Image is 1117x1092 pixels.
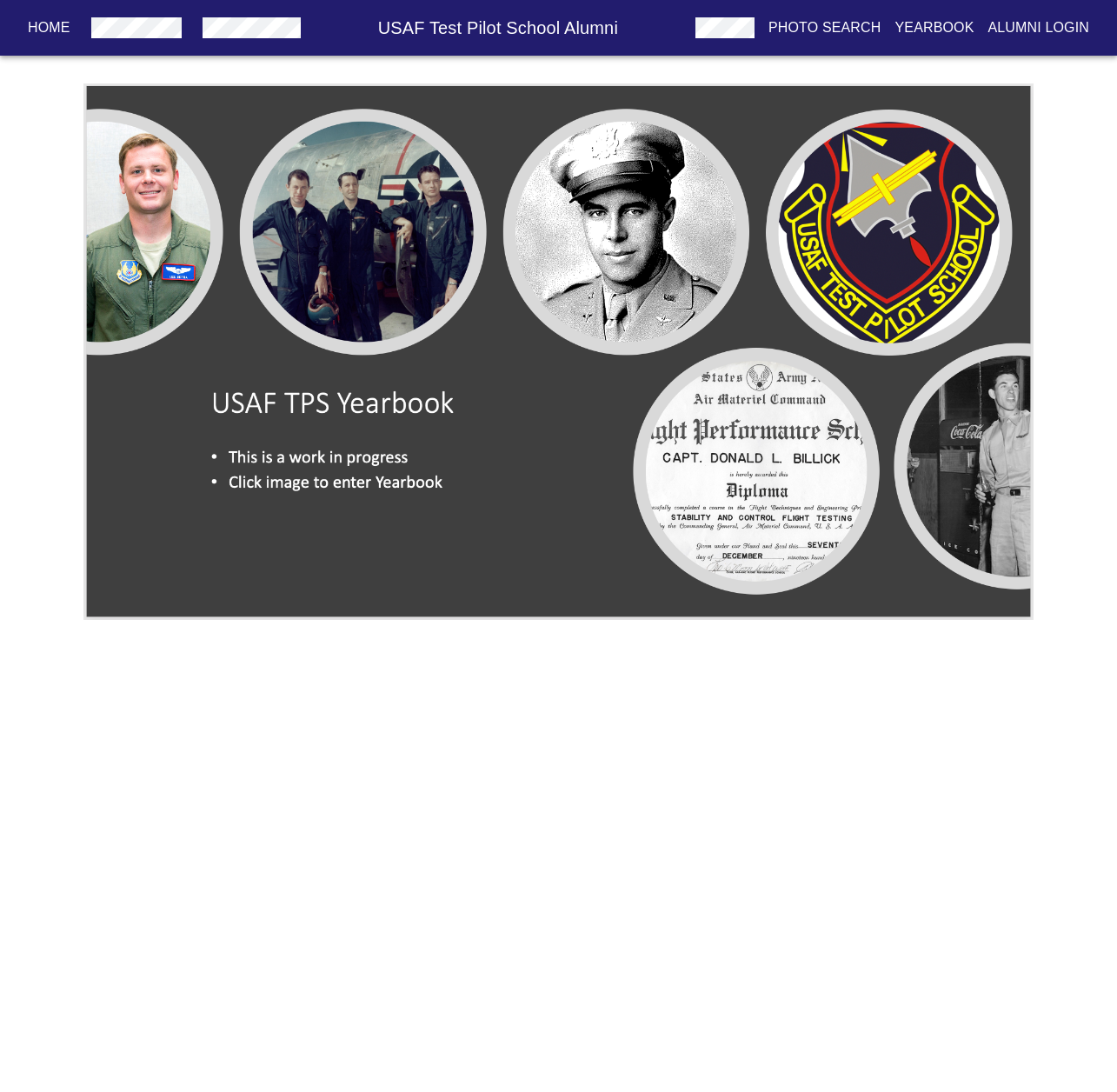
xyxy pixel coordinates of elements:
[981,12,1097,43] button: Alumni Login
[894,17,974,38] p: Yearbook
[988,17,1090,38] p: Alumni Login
[768,17,881,38] p: Photo Search
[21,12,77,43] button: Home
[308,14,688,42] h6: USAF Test Pilot School Alumni
[28,17,70,38] p: Home
[888,12,981,43] button: Yearbook
[83,83,1033,620] img: yearbook-collage
[761,12,888,43] button: Photo Search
